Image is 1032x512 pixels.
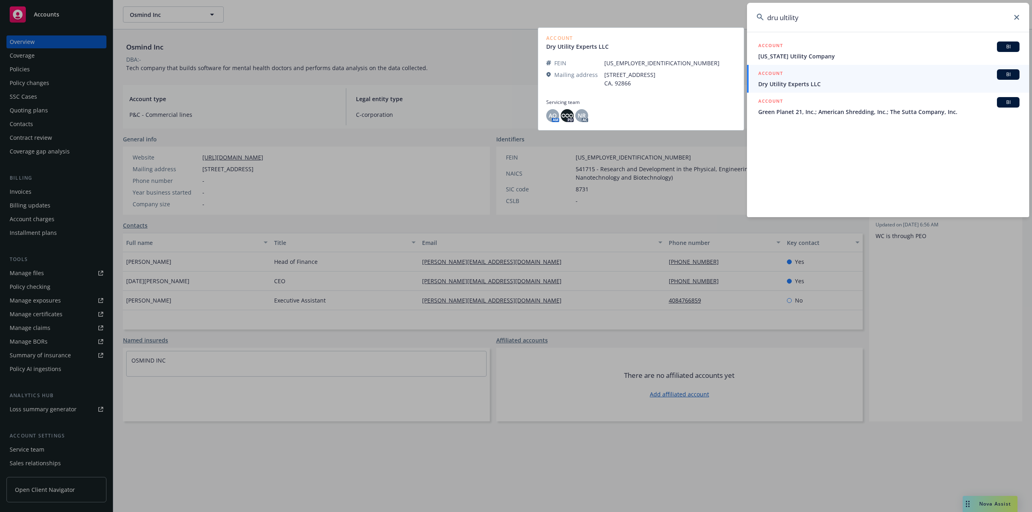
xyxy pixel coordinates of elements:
[758,52,1020,60] span: [US_STATE] Utility Company
[758,108,1020,116] span: Green Planet 21, Inc.; American Shredding, Inc.; The Sutta Company, Inc.
[1000,99,1016,106] span: BI
[758,41,783,51] h5: ACCOUNT
[747,37,1029,65] a: ACCOUNTBI[US_STATE] Utility Company
[747,3,1029,32] input: Search...
[747,65,1029,93] a: ACCOUNTBIDry Utility Experts LLC
[1000,43,1016,50] span: BI
[758,97,783,107] h5: ACCOUNT
[1000,71,1016,78] span: BI
[747,93,1029,120] a: ACCOUNTBIGreen Planet 21, Inc.; American Shredding, Inc.; The Sutta Company, Inc.
[758,80,1020,88] span: Dry Utility Experts LLC
[758,69,783,79] h5: ACCOUNT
